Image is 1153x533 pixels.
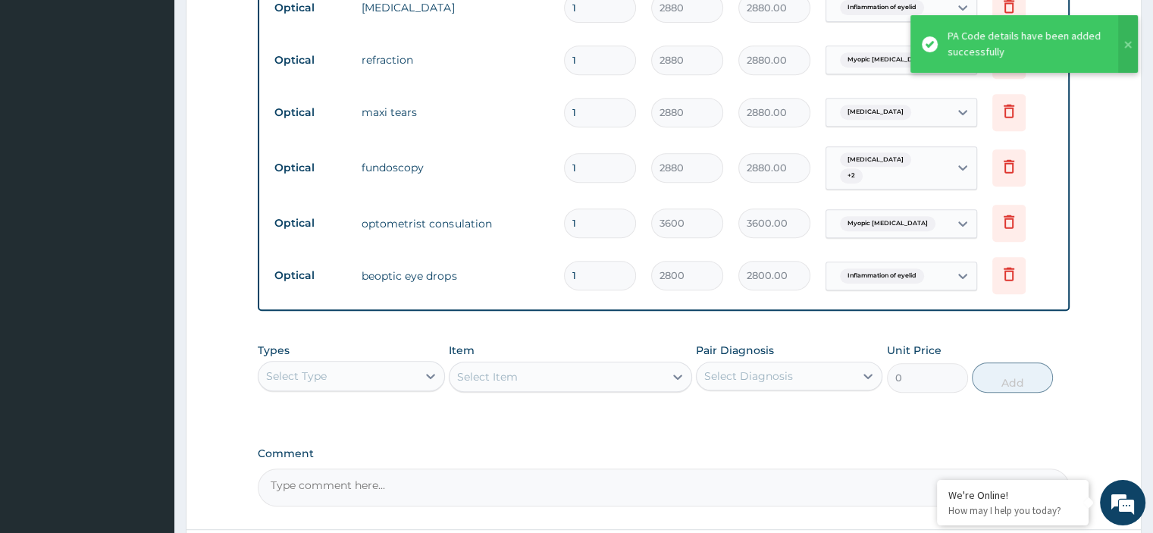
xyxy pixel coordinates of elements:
[840,216,935,231] span: Myopic [MEDICAL_DATA]
[28,76,61,114] img: d_794563401_company_1708531726252_794563401
[354,208,556,239] td: optometrist consulation
[267,262,354,290] td: Optical
[696,343,774,358] label: Pair Diagnosis
[258,447,1069,460] label: Comment
[79,85,255,105] div: Chat with us now
[840,52,935,67] span: Myopic [MEDICAL_DATA]
[948,504,1077,517] p: How may I help you today?
[354,45,556,75] td: refraction
[258,344,290,357] label: Types
[948,488,1077,502] div: We're Online!
[840,268,924,284] span: Inflammation of eyelid
[449,343,475,358] label: Item
[267,154,354,182] td: Optical
[8,365,289,418] textarea: Type your message and hit 'Enter'
[267,209,354,237] td: Optical
[948,28,1104,60] div: PA Code details have been added successfully
[267,99,354,127] td: Optical
[840,168,863,183] span: + 2
[249,8,285,44] div: Minimize live chat window
[840,152,911,168] span: [MEDICAL_DATA]
[840,105,911,120] span: [MEDICAL_DATA]
[887,343,942,358] label: Unit Price
[354,97,556,127] td: maxi tears
[704,368,793,384] div: Select Diagnosis
[972,362,1053,393] button: Add
[354,261,556,291] td: beoptic eye drops
[354,152,556,183] td: fundoscopy
[267,46,354,74] td: Optical
[266,368,327,384] div: Select Type
[88,166,209,319] span: We're online!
